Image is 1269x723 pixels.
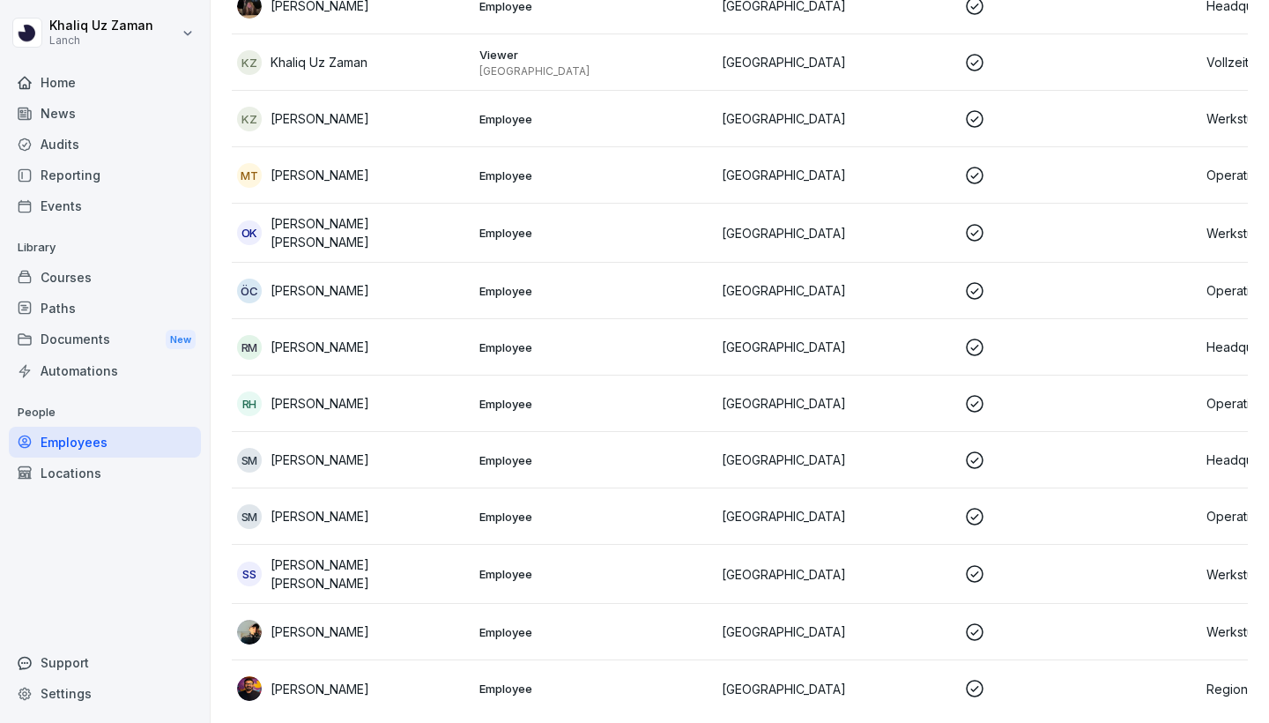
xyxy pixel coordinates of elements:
[237,676,262,701] img: kwjack37i7lkdya029ocrhcd.png
[237,620,262,645] img: gkk8frl0fbzltpz448jh2wkk.png
[479,681,708,697] p: Employee
[9,293,201,324] a: Paths
[271,507,369,525] p: [PERSON_NAME]
[271,214,465,251] p: [PERSON_NAME] [PERSON_NAME]
[9,647,201,678] div: Support
[271,166,369,184] p: [PERSON_NAME]
[271,338,369,356] p: [PERSON_NAME]
[49,34,153,47] p: Lanch
[9,262,201,293] a: Courses
[722,338,950,356] p: [GEOGRAPHIC_DATA]
[9,324,201,356] div: Documents
[479,225,708,241] p: Employee
[479,509,708,525] p: Employee
[271,555,465,593] p: [PERSON_NAME] [PERSON_NAME]
[722,451,950,469] p: [GEOGRAPHIC_DATA]
[722,394,950,413] p: [GEOGRAPHIC_DATA]
[9,98,201,129] a: News
[9,678,201,709] a: Settings
[9,190,201,221] a: Events
[237,504,262,529] div: SM
[237,448,262,473] div: SM
[479,339,708,355] p: Employee
[271,109,369,128] p: [PERSON_NAME]
[271,451,369,469] p: [PERSON_NAME]
[9,458,201,488] a: Locations
[237,391,262,416] div: RH
[271,680,369,698] p: [PERSON_NAME]
[9,427,201,458] a: Employees
[722,224,950,242] p: [GEOGRAPHIC_DATA]
[722,281,950,300] p: [GEOGRAPHIC_DATA]
[9,399,201,427] p: People
[479,396,708,412] p: Employee
[9,129,201,160] a: Audits
[271,394,369,413] p: [PERSON_NAME]
[479,47,708,63] p: Viewer
[237,562,262,586] div: Ss
[237,335,262,360] div: RM
[166,330,196,350] div: New
[271,622,369,641] p: [PERSON_NAME]
[9,234,201,262] p: Library
[9,160,201,190] a: Reporting
[479,624,708,640] p: Employee
[271,53,367,71] p: Khaliq Uz Zaman
[722,565,950,584] p: [GEOGRAPHIC_DATA]
[479,283,708,299] p: Employee
[479,64,708,78] p: [GEOGRAPHIC_DATA]
[9,67,201,98] a: Home
[722,680,950,698] p: [GEOGRAPHIC_DATA]
[479,566,708,582] p: Employee
[722,507,950,525] p: [GEOGRAPHIC_DATA]
[237,220,262,245] div: OK
[722,53,950,71] p: [GEOGRAPHIC_DATA]
[49,19,153,34] p: Khaliq Uz Zaman
[722,622,950,641] p: [GEOGRAPHIC_DATA]
[237,163,262,188] div: MT
[237,279,262,303] div: ÖC
[271,281,369,300] p: [PERSON_NAME]
[237,107,262,131] div: KZ
[237,50,262,75] div: KZ
[479,111,708,127] p: Employee
[479,452,708,468] p: Employee
[722,166,950,184] p: [GEOGRAPHIC_DATA]
[9,324,201,356] a: DocumentsNew
[9,355,201,386] a: Automations
[722,109,950,128] p: [GEOGRAPHIC_DATA]
[479,168,708,183] p: Employee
